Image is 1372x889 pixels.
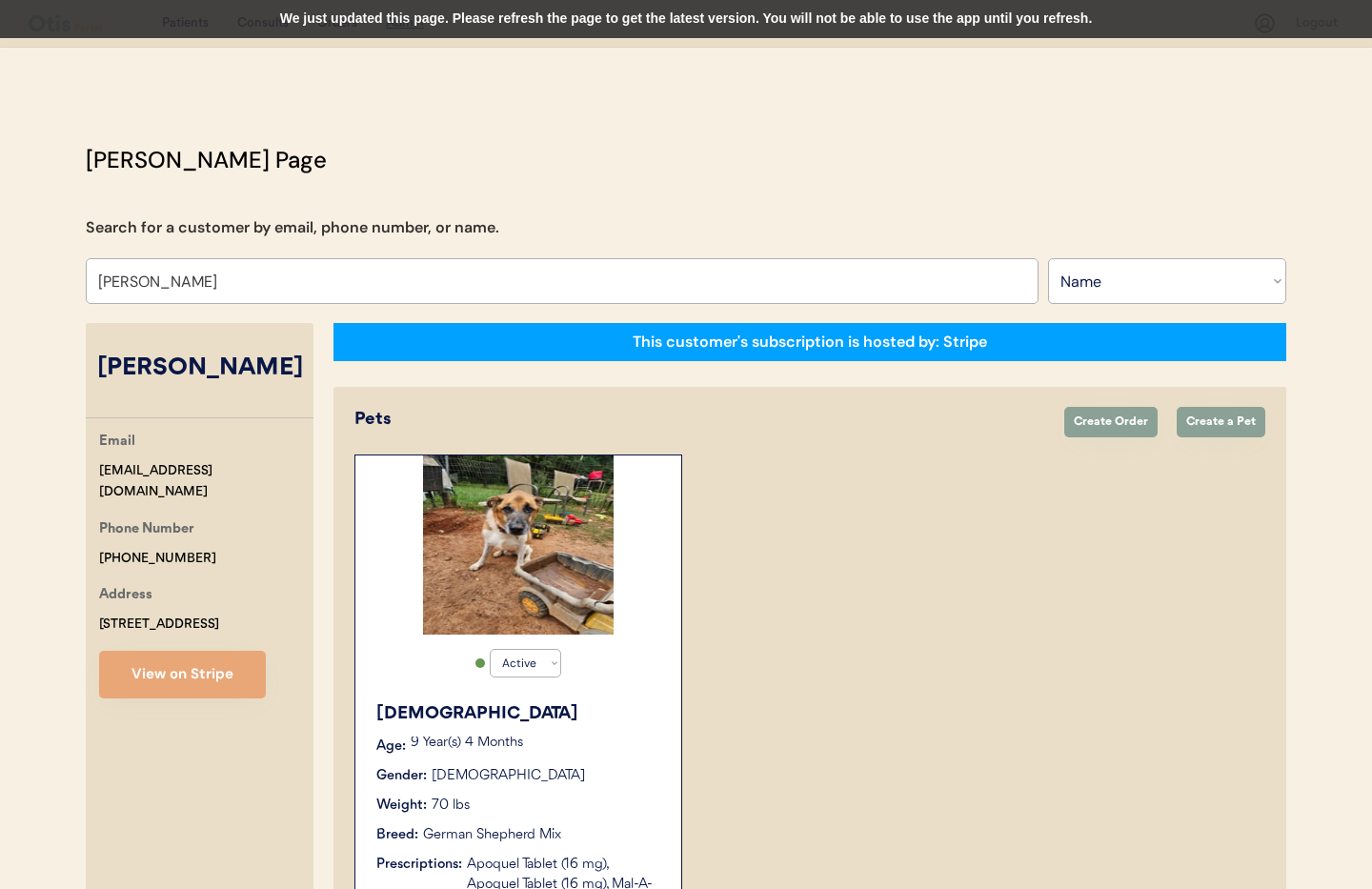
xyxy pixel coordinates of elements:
[99,548,216,570] div: [PHONE_NUMBER]
[376,855,462,875] div: Prescriptions:
[411,737,662,750] p: 9 Year(s) 4 Months
[99,431,135,455] div: Email
[1064,407,1158,437] button: Create Order
[354,407,1045,433] div: Pets
[376,701,662,727] div: [DEMOGRAPHIC_DATA]
[99,518,194,542] div: Phone Number
[86,351,313,387] div: [PERSON_NAME]
[1177,407,1265,437] button: Create a Pet
[99,614,219,636] div: [STREET_ADDRESS]
[432,766,585,786] div: [DEMOGRAPHIC_DATA]
[376,825,418,845] div: Breed:
[99,460,313,504] div: [EMAIL_ADDRESS][DOMAIN_NAME]
[99,584,152,608] div: Address
[86,143,327,177] div: [PERSON_NAME] Page
[86,258,1039,304] input: Search by name
[376,737,406,757] div: Age:
[432,796,470,816] div: 70 lbs
[376,766,427,786] div: Gender:
[86,216,499,239] div: Search for a customer by email, phone number, or name.
[423,825,561,845] div: German Shepherd Mix
[376,796,427,816] div: Weight:
[99,651,266,698] button: View on Stripe
[423,455,614,635] img: 1000012650.jpg
[633,332,987,353] div: This customer's subscription is hosted by: Stripe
